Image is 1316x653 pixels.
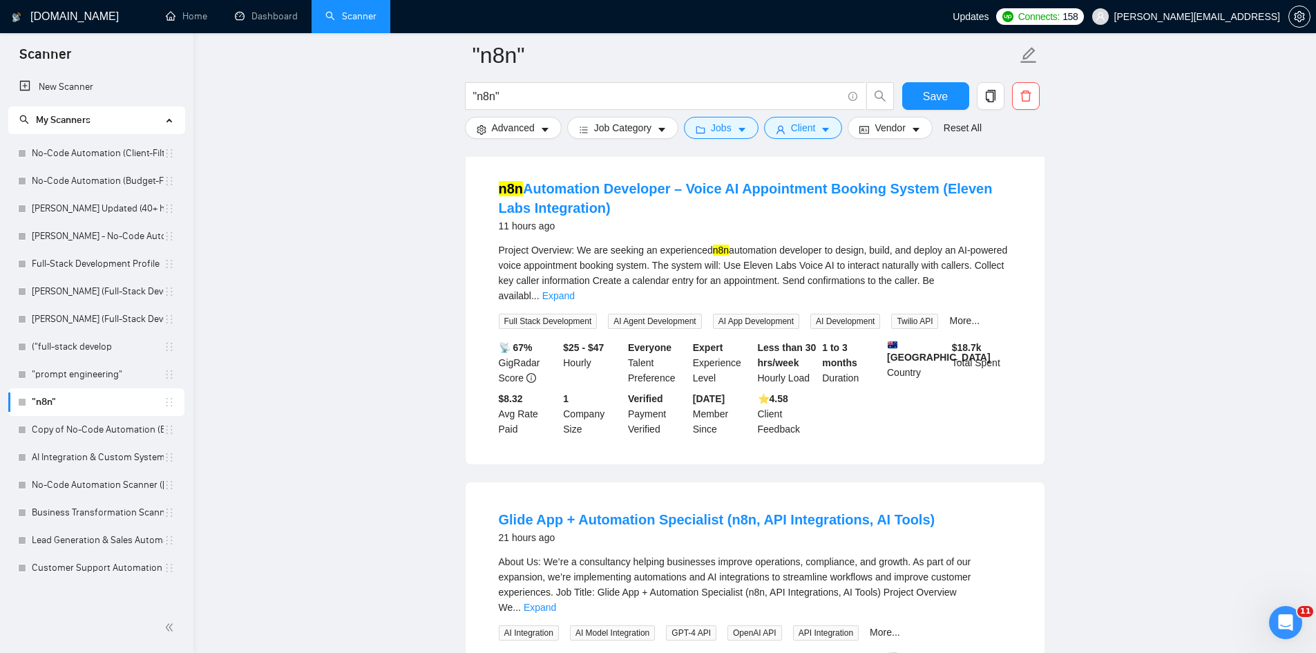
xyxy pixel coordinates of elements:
div: Avg Rate Paid [496,391,561,437]
button: Collapse window [440,6,466,32]
span: Client [791,120,816,135]
img: upwork-logo.png [1002,11,1013,22]
span: AI Integration [499,625,559,641]
button: folderJobscaret-down [684,117,759,139]
span: bars [579,124,589,135]
span: setting [1289,11,1310,22]
span: user [1096,12,1105,21]
a: [PERSON_NAME] (Full-Stack Development Profile budget) [32,305,164,333]
a: Expand [524,602,556,613]
li: Copy of No-Code Automation (Budget-Filters) [8,416,184,444]
li: "n8n" [8,388,184,416]
iframe: Intercom live chat [1269,606,1302,639]
button: setting [1288,6,1310,28]
span: AI App Development [713,314,799,329]
li: Customer Support Automation (Ivan) [8,554,184,582]
span: idcard [859,124,869,135]
b: Expert [693,342,723,353]
div: Duration [819,340,884,386]
span: holder [164,341,175,352]
span: holder [164,480,175,491]
a: n8nAutomation Developer – Voice AI Appointment Booking System (Eleven Labs Integration) [499,181,993,216]
a: No-Code Automation (Budget-Filters) [32,167,164,195]
span: 158 [1062,9,1078,24]
b: ⭐️ 4.58 [758,393,788,404]
li: No-Code Automation (Client-Filters) [8,140,184,167]
li: Viktor - No-Code Automation (Client-Filters) [8,223,184,250]
span: search [19,115,29,124]
span: caret-down [821,124,830,135]
button: search [866,82,894,110]
div: Project Overview: We are seeking an experienced automation developer to design, build, and deploy... [499,243,1011,303]
span: API Integration [793,625,859,641]
b: Everyone [628,342,671,353]
button: barsJob Categorycaret-down [567,117,678,139]
span: Advanced [492,120,535,135]
span: GPT-4 API [666,625,716,641]
span: user [776,124,785,135]
img: logo [12,6,21,28]
a: [PERSON_NAME] Updated (40+ hourly / 1000 fixed - new clients) [32,195,164,223]
li: Lead Generation & Sales Automation (Ivan) [8,527,184,554]
li: No-Code Automation Scanner (Ivan) [8,471,184,499]
span: AI Development [810,314,880,329]
span: Jobs [711,120,732,135]
input: Search Freelance Jobs... [473,88,842,105]
li: Viktor (Full-Stack Development Profile client info) [8,278,184,305]
span: holder [164,148,175,159]
span: Updates [953,11,989,22]
div: Client Feedback [755,391,820,437]
span: Twilio API [891,314,938,329]
span: info-circle [526,373,536,383]
div: About Us: We’re a consultancy helping businesses improve operations, compliance, and growth. As p... [499,554,1011,615]
span: delete [1013,90,1039,102]
div: Company Size [560,391,625,437]
button: delete [1012,82,1040,110]
span: caret-down [737,124,747,135]
b: $8.32 [499,393,523,404]
span: holder [164,452,175,463]
span: copy [978,90,1004,102]
span: holder [164,397,175,408]
span: setting [477,124,486,135]
button: idcardVendorcaret-down [848,117,932,139]
div: Member Since [690,391,755,437]
span: Full Stack Development [499,314,598,329]
span: Connects: [1018,9,1060,24]
a: homeHome [166,10,207,22]
div: Payment Verified [625,391,690,437]
span: Job Category [594,120,651,135]
b: [GEOGRAPHIC_DATA] [887,340,991,363]
a: No-Code Automation Scanner ([PERSON_NAME]) [32,471,164,499]
a: Expand [542,290,575,301]
span: holder [164,176,175,187]
a: [PERSON_NAME] (Full-Stack Development Profile client info) [32,278,164,305]
a: Customer Support Automation ([PERSON_NAME]) [32,554,164,582]
span: My Scanners [36,114,90,126]
span: Save [923,88,948,105]
a: Copy of No-Code Automation (Budget-Filters) [32,416,164,444]
span: AI Agent Development [608,314,701,329]
a: Reset All [944,120,982,135]
span: search [867,90,893,102]
li: Viktor Updated (40+ hourly / 1000 fixed - new clients) [8,195,184,223]
li: ("full-stack develop [8,333,184,361]
span: ... [531,290,540,301]
a: No-Code Automation (Client-Filters) [32,140,164,167]
li: Viktor (Full-Stack Development Profile budget) [8,305,184,333]
button: copy [977,82,1004,110]
mark: n8n [713,245,729,256]
span: holder [164,562,175,574]
b: Verified [628,393,663,404]
b: $25 - $47 [563,342,604,353]
a: setting [1288,11,1310,22]
span: holder [164,286,175,297]
a: dashboardDashboard [235,10,298,22]
li: "prompt engineering" [8,361,184,388]
span: holder [164,314,175,325]
span: caret-down [657,124,667,135]
img: 🇦🇺 [888,340,897,350]
li: New Scanner [8,73,184,101]
span: caret-down [540,124,550,135]
a: searchScanner [325,10,376,22]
